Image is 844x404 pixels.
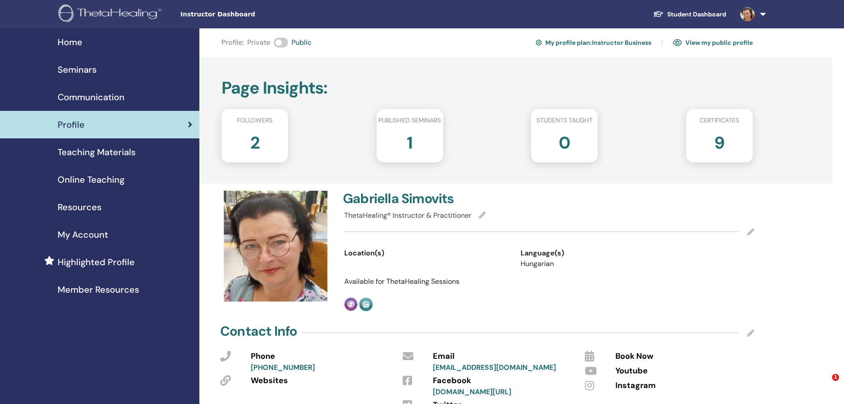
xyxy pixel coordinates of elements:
[615,380,656,392] span: Instagram
[220,323,297,339] h4: Contact Info
[251,363,315,372] a: [PHONE_NUMBER]
[222,37,244,48] span: Profile :
[58,145,136,159] span: Teaching Materials
[615,351,653,362] span: Book Now
[247,37,270,48] span: Private
[714,129,724,153] h2: 9
[433,363,556,372] a: [EMAIL_ADDRESS][DOMAIN_NAME]
[58,255,135,269] span: Highlighted Profile
[559,129,570,153] h2: 0
[222,78,753,98] h2: Page Insights :
[58,90,124,104] span: Communication
[433,387,511,396] a: [DOMAIN_NAME][URL]
[58,35,82,49] span: Home
[292,37,311,48] span: Public
[58,173,124,186] span: Online Teaching
[615,365,648,377] span: Youtube
[536,35,651,50] a: My profile plan:Instructor Business
[537,116,593,125] span: Students taught
[58,283,139,296] span: Member Resources
[378,116,441,125] span: Published seminars
[344,277,459,286] span: Available for ThetaHealing Sessions
[653,10,664,18] img: graduation-cap-white.svg
[220,191,331,302] img: default.jpg
[521,259,684,269] li: Hungarian
[433,351,455,362] span: Email
[673,35,753,50] a: View my public profile
[673,39,682,47] img: eye.svg
[433,375,471,387] span: Facebook
[58,228,108,241] span: My Account
[344,248,384,259] span: Location(s)
[344,211,471,220] span: ThetaHealing® Instructor & Practitioner
[58,63,97,76] span: Seminars
[832,374,839,381] span: 1
[251,375,288,387] span: Websites
[521,248,684,259] div: Language(s)
[407,129,412,153] h2: 1
[343,191,544,207] h4: Gabriella Simovits
[180,10,313,19] span: Instructor Dashboard
[58,118,85,131] span: Profile
[58,4,164,24] img: logo.png
[58,200,101,214] span: Resources
[536,38,542,47] img: cog.svg
[646,6,733,23] a: Student Dashboard
[250,129,260,153] h2: 2
[814,374,835,395] iframe: Intercom live chat
[237,116,272,125] span: Followers
[251,351,275,362] span: Phone
[740,7,755,21] img: default.jpg
[700,116,739,125] span: Certificates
